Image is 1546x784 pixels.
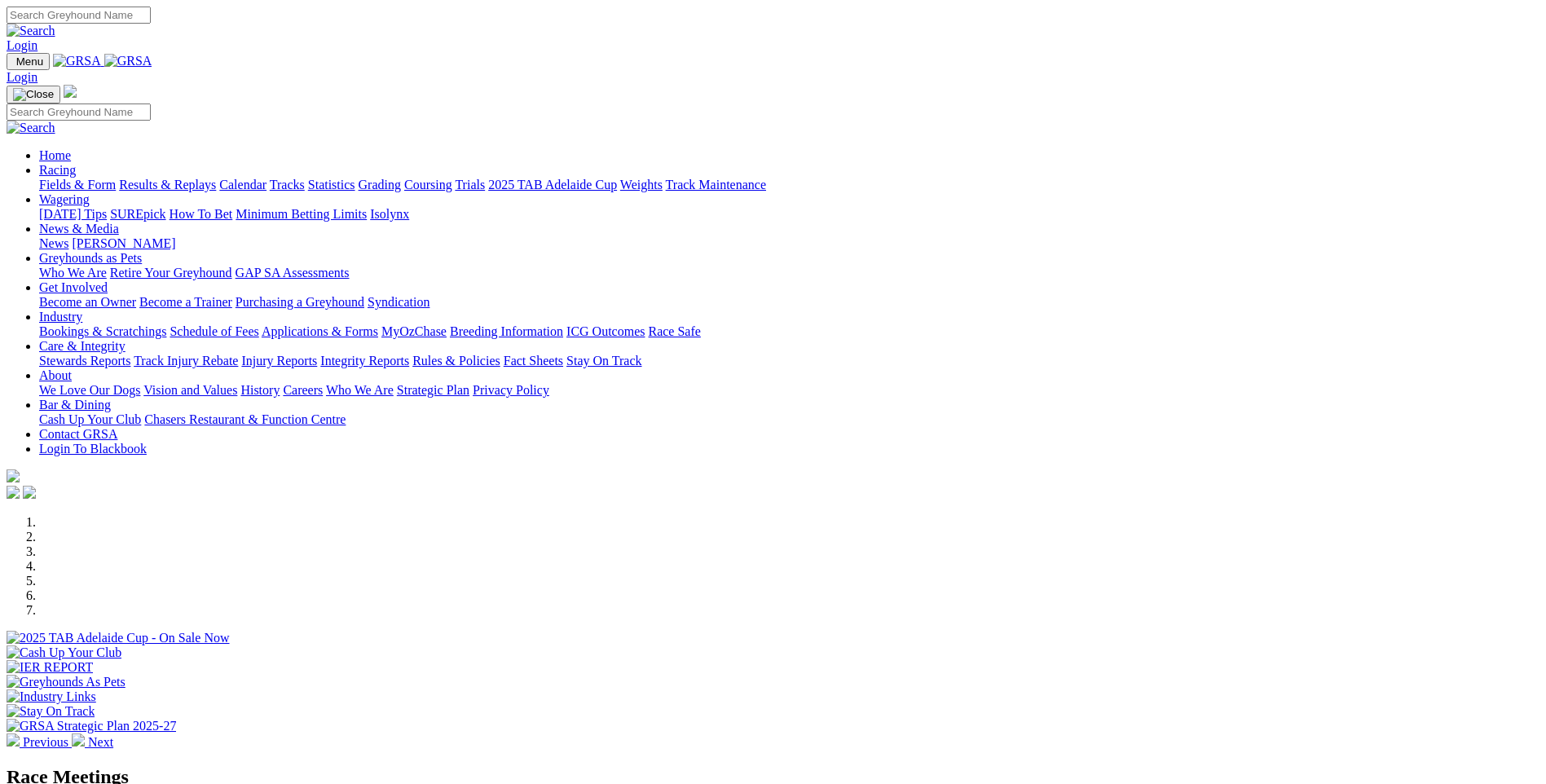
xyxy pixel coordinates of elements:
[13,88,54,101] img: Close
[7,704,95,719] img: Stay On Track
[39,339,126,353] a: Care & Integrity
[308,178,355,192] a: Statistics
[39,236,1539,251] div: News & Media
[23,735,68,749] span: Previous
[39,368,72,382] a: About
[666,178,766,192] a: Track Maintenance
[648,324,700,338] a: Race Safe
[72,735,113,749] a: Next
[455,178,485,192] a: Trials
[39,266,107,280] a: Who We Are
[7,53,50,70] button: Toggle navigation
[7,719,176,733] img: GRSA Strategic Plan 2025-27
[7,735,72,749] a: Previous
[370,207,409,221] a: Isolynx
[39,354,130,368] a: Stewards Reports
[7,486,20,499] img: facebook.svg
[39,354,1539,368] div: Care & Integrity
[39,178,1539,192] div: Racing
[72,236,175,250] a: [PERSON_NAME]
[144,412,346,426] a: Chasers Restaurant & Function Centre
[7,38,37,52] a: Login
[7,86,60,104] button: Toggle navigation
[39,398,111,412] a: Bar & Dining
[504,354,563,368] a: Fact Sheets
[16,55,43,68] span: Menu
[7,660,93,675] img: IER REPORT
[412,354,500,368] a: Rules & Policies
[39,412,141,426] a: Cash Up Your Club
[7,689,96,704] img: Industry Links
[39,310,82,324] a: Industry
[320,354,409,368] a: Integrity Reports
[450,324,563,338] a: Breeding Information
[139,295,232,309] a: Become a Trainer
[473,383,549,397] a: Privacy Policy
[7,631,230,645] img: 2025 TAB Adelaide Cup - On Sale Now
[39,251,142,265] a: Greyhounds as Pets
[7,469,20,482] img: logo-grsa-white.png
[53,54,101,68] img: GRSA
[241,354,317,368] a: Injury Reports
[39,442,147,456] a: Login To Blackbook
[104,54,152,68] img: GRSA
[39,207,107,221] a: [DATE] Tips
[39,178,116,192] a: Fields & Form
[39,266,1539,280] div: Greyhounds as Pets
[39,222,119,236] a: News & Media
[7,70,37,84] a: Login
[270,178,305,192] a: Tracks
[39,192,90,206] a: Wagering
[620,178,663,192] a: Weights
[236,266,350,280] a: GAP SA Assessments
[39,324,166,338] a: Bookings & Scratchings
[39,427,117,441] a: Contact GRSA
[262,324,378,338] a: Applications & Forms
[236,207,367,221] a: Minimum Betting Limits
[134,354,238,368] a: Track Injury Rebate
[39,295,136,309] a: Become an Owner
[39,236,68,250] a: News
[359,178,401,192] a: Grading
[236,295,364,309] a: Purchasing a Greyhound
[7,675,126,689] img: Greyhounds As Pets
[170,207,233,221] a: How To Bet
[39,163,76,177] a: Racing
[326,383,394,397] a: Who We Are
[39,383,140,397] a: We Love Our Dogs
[566,324,645,338] a: ICG Outcomes
[7,7,151,24] input: Search
[23,486,36,499] img: twitter.svg
[39,324,1539,339] div: Industry
[7,645,121,660] img: Cash Up Your Club
[566,354,641,368] a: Stay On Track
[7,24,55,38] img: Search
[39,207,1539,222] div: Wagering
[7,104,151,121] input: Search
[119,178,216,192] a: Results & Replays
[110,266,232,280] a: Retire Your Greyhound
[64,85,77,98] img: logo-grsa-white.png
[170,324,258,338] a: Schedule of Fees
[110,207,165,221] a: SUREpick
[88,735,113,749] span: Next
[39,383,1539,398] div: About
[397,383,469,397] a: Strategic Plan
[7,733,20,747] img: chevron-left-pager-white.svg
[39,148,71,162] a: Home
[39,412,1539,427] div: Bar & Dining
[7,121,55,135] img: Search
[283,383,323,397] a: Careers
[404,178,452,192] a: Coursing
[240,383,280,397] a: History
[381,324,447,338] a: MyOzChase
[39,295,1539,310] div: Get Involved
[368,295,429,309] a: Syndication
[488,178,617,192] a: 2025 TAB Adelaide Cup
[72,733,85,747] img: chevron-right-pager-white.svg
[39,280,108,294] a: Get Involved
[143,383,237,397] a: Vision and Values
[219,178,266,192] a: Calendar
